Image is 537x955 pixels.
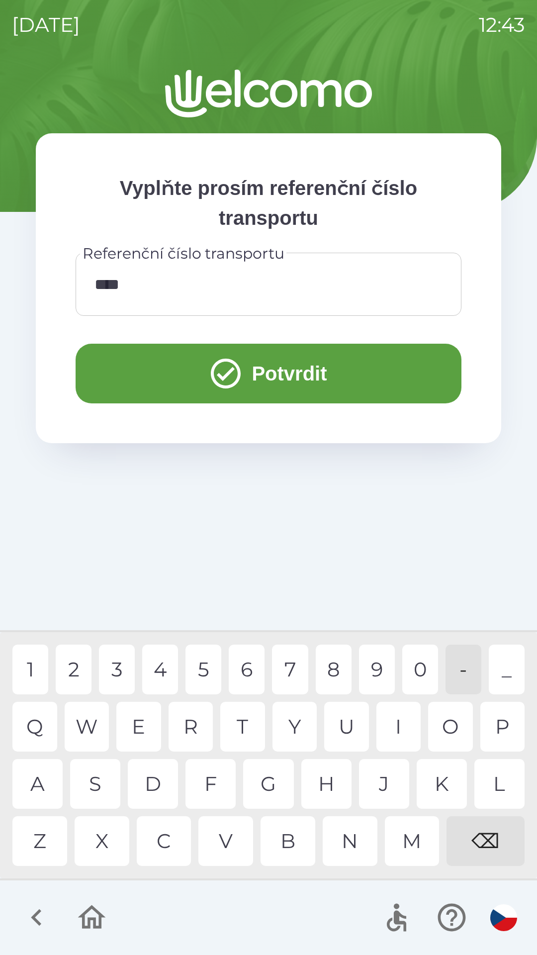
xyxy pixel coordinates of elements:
[479,10,525,40] p: 12:43
[12,10,80,40] p: [DATE]
[36,70,501,117] img: Logo
[76,173,461,233] p: Vyplňte prosím referenční číslo transportu
[76,344,461,403] button: Potvrdit
[83,243,284,264] label: Referenční číslo transportu
[490,904,517,931] img: cs flag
